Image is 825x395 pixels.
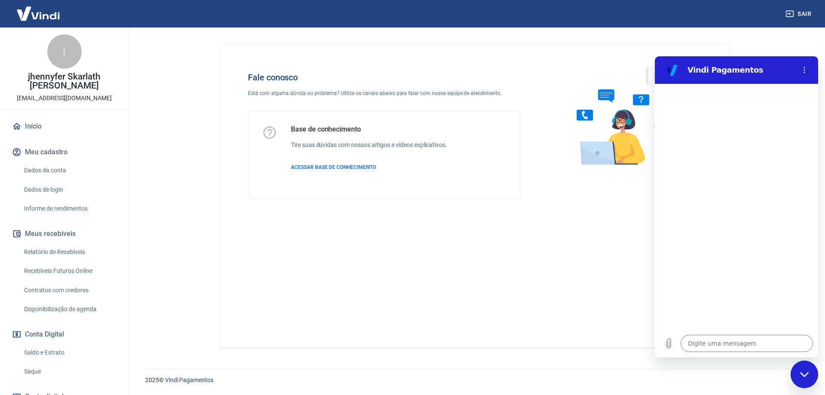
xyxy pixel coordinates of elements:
[7,72,122,90] p: jhennyfer Skarlath [PERSON_NAME]
[784,6,815,22] button: Sair
[17,94,112,103] p: [EMAIL_ADDRESS][DOMAIN_NAME]
[291,141,447,150] h6: Tire suas dúvidas com nossos artigos e vídeos explicativos.
[10,143,118,162] button: Meu cadastro
[47,34,82,69] div: j
[21,181,118,199] a: Dados de login
[21,162,118,179] a: Dados da conta
[21,282,118,299] a: Contratos com credores
[165,377,214,383] a: Vindi Pagamentos
[21,262,118,280] a: Recebíveis Futuros Online
[655,56,818,357] iframe: Janela de mensagens
[791,361,818,388] iframe: Botão para abrir a janela de mensagens, conversa em andamento
[10,117,118,136] a: Início
[248,72,520,83] h4: Fale conosco
[21,243,118,261] a: Relatório de Recebíveis
[21,344,118,361] a: Saldo e Extrato
[145,376,804,385] p: 2025 ©
[21,200,118,217] a: Informe de rendimentos
[248,89,520,97] p: Está com alguma dúvida ou problema? Utilize os canais abaixo para falar com nossa equipe de atend...
[291,164,376,170] span: ACESSAR BASE DE CONHECIMENTO
[291,163,447,171] a: ACESSAR BASE DE CONHECIMENTO
[10,325,118,344] button: Conta Digital
[10,0,66,27] img: Vindi
[10,224,118,243] button: Meus recebíveis
[291,125,447,134] h5: Base de conhecimento
[21,300,118,318] a: Disponibilização de agenda
[559,58,690,173] img: Fale conosco
[21,363,118,380] a: Saque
